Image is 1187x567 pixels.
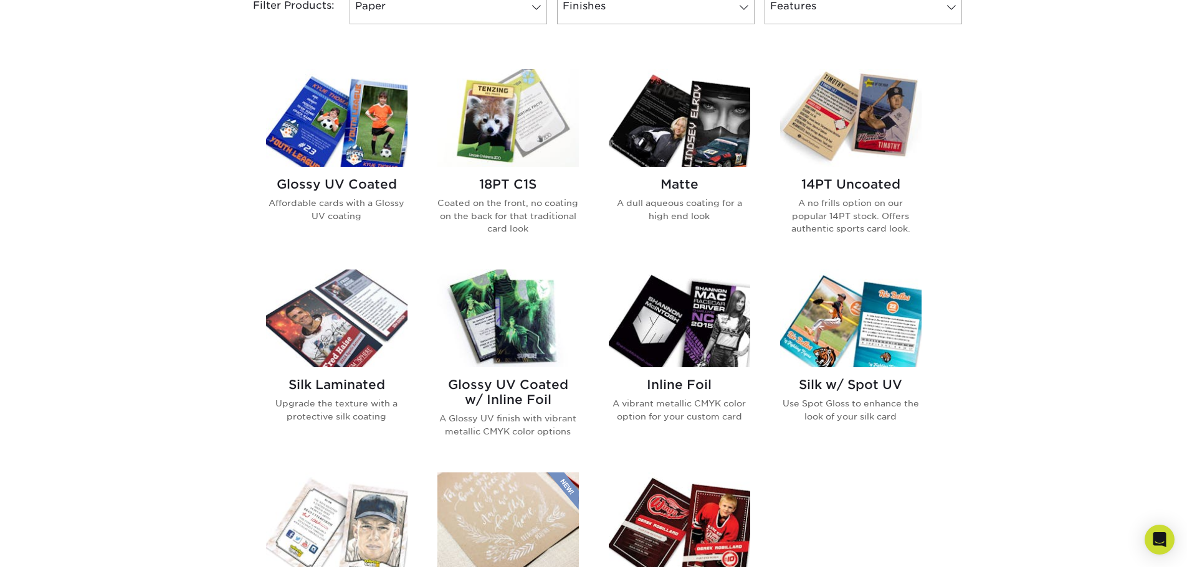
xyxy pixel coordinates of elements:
[609,177,750,192] h2: Matte
[437,377,579,407] h2: Glossy UV Coated w/ Inline Foil
[266,397,408,423] p: Upgrade the texture with a protective silk coating
[780,377,922,392] h2: Silk w/ Spot UV
[780,197,922,235] p: A no frills option on our popular 14PT stock. Offers authentic sports card look.
[437,69,579,255] a: 18PT C1S Trading Cards 18PT C1S Coated on the front, no coating on the back for that traditional ...
[609,377,750,392] h2: Inline Foil
[609,69,750,167] img: Matte Trading Cards
[437,269,579,367] img: Glossy UV Coated w/ Inline Foil Trading Cards
[437,177,579,192] h2: 18PT C1S
[266,377,408,392] h2: Silk Laminated
[780,397,922,423] p: Use Spot Gloss to enhance the look of your silk card
[609,197,750,222] p: A dull aqueous coating for a high end look
[437,269,579,457] a: Glossy UV Coated w/ Inline Foil Trading Cards Glossy UV Coated w/ Inline Foil A Glossy UV finish ...
[3,529,106,563] iframe: Google Customer Reviews
[780,177,922,192] h2: 14PT Uncoated
[609,397,750,423] p: A vibrant metallic CMYK color option for your custom card
[780,269,922,457] a: Silk w/ Spot UV Trading Cards Silk w/ Spot UV Use Spot Gloss to enhance the look of your silk card
[609,269,750,457] a: Inline Foil Trading Cards Inline Foil A vibrant metallic CMYK color option for your custom card
[437,197,579,235] p: Coated on the front, no coating on the back for that traditional card look
[609,69,750,255] a: Matte Trading Cards Matte A dull aqueous coating for a high end look
[780,69,922,255] a: 14PT Uncoated Trading Cards 14PT Uncoated A no frills option on our popular 14PT stock. Offers au...
[266,269,408,457] a: Silk Laminated Trading Cards Silk Laminated Upgrade the texture with a protective silk coating
[548,472,579,510] img: New Product
[780,69,922,167] img: 14PT Uncoated Trading Cards
[266,69,408,255] a: Glossy UV Coated Trading Cards Glossy UV Coated Affordable cards with a Glossy UV coating
[266,269,408,367] img: Silk Laminated Trading Cards
[609,269,750,367] img: Inline Foil Trading Cards
[780,269,922,367] img: Silk w/ Spot UV Trading Cards
[437,412,579,438] p: A Glossy UV finish with vibrant metallic CMYK color options
[1145,525,1175,555] div: Open Intercom Messenger
[266,69,408,167] img: Glossy UV Coated Trading Cards
[437,69,579,167] img: 18PT C1S Trading Cards
[266,177,408,192] h2: Glossy UV Coated
[266,197,408,222] p: Affordable cards with a Glossy UV coating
